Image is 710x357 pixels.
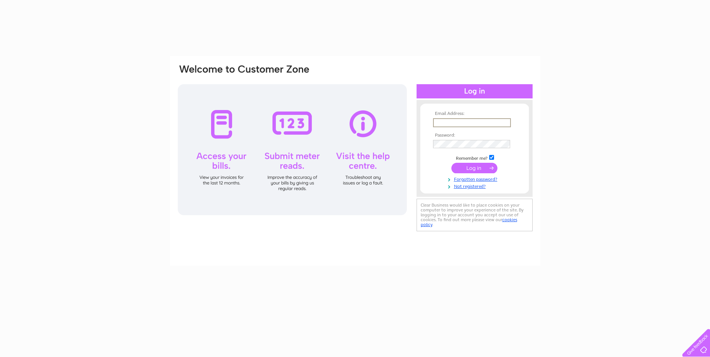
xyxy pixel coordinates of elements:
[433,175,518,182] a: Forgotten password?
[421,217,517,227] a: cookies policy
[431,133,518,138] th: Password:
[433,182,518,189] a: Not registered?
[431,111,518,116] th: Email Address:
[451,163,497,173] input: Submit
[431,154,518,161] td: Remember me?
[417,199,533,231] div: Clear Business would like to place cookies on your computer to improve your experience of the sit...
